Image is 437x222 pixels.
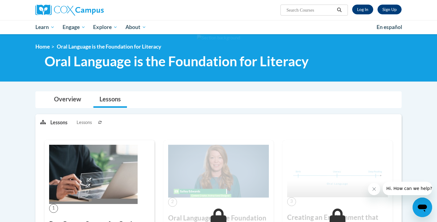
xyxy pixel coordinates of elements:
a: Overview [48,92,87,108]
button: Search [335,6,344,14]
span: 3 [287,197,296,206]
iframe: Message from company [383,182,432,195]
span: 2 [168,198,177,206]
span: Oral Language is the Foundation for Literacy [57,43,161,50]
span: Learn [35,24,55,31]
span: Oral Language is the Foundation for Literacy [45,53,309,69]
a: Engage [59,20,89,34]
p: Lessons [50,119,67,126]
span: Engage [63,24,85,31]
a: About [121,20,150,34]
input: Search Courses [286,6,335,14]
a: Lessons [93,92,127,108]
img: Section background [197,35,240,41]
span: 1 [49,204,58,213]
a: Cox Campus [35,5,151,16]
a: Explore [89,20,121,34]
span: Explore [93,24,117,31]
span: En español [377,24,402,30]
span: Lessons [77,119,92,126]
a: Register [377,5,402,14]
img: Course Image [168,145,269,198]
a: Home [35,43,50,50]
iframe: Button to launch messaging window [413,198,432,217]
div: Main menu [26,20,411,34]
img: Cox Campus [35,5,104,16]
a: Log In [352,5,373,14]
iframe: Close message [368,183,380,195]
img: Course Image [287,145,388,197]
span: About [125,24,146,31]
a: En español [373,21,406,34]
img: Course Image [49,145,138,204]
a: Learn [31,20,59,34]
